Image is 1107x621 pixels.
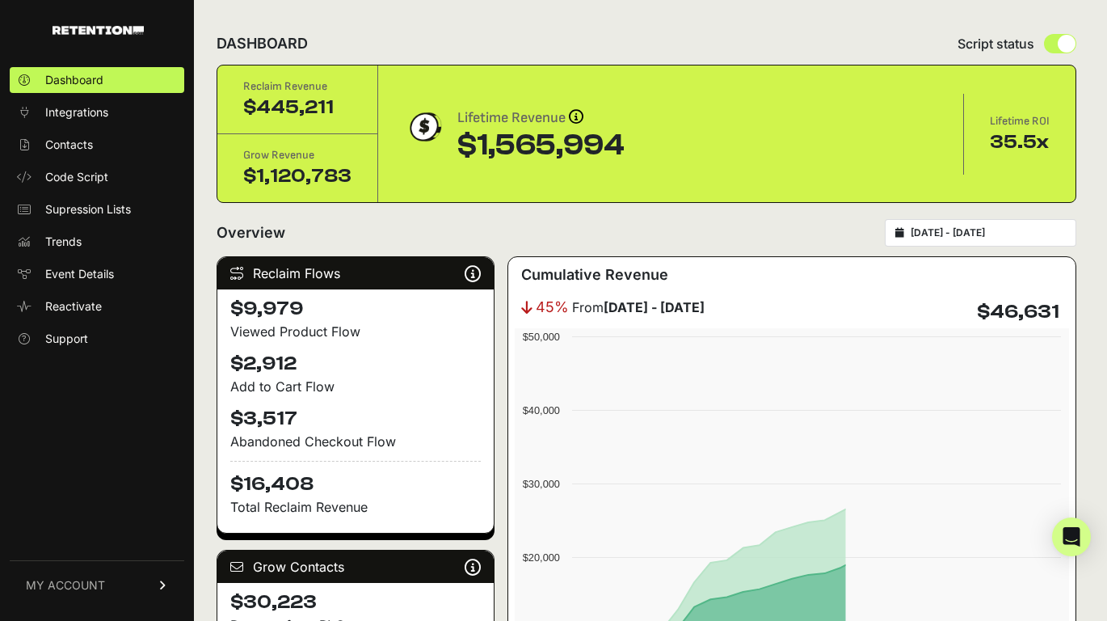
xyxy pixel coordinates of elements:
[230,406,481,432] h4: $3,517
[230,461,481,497] h4: $16,408
[990,129,1050,155] div: 35.5x
[45,169,108,185] span: Code Script
[45,331,88,347] span: Support
[243,163,351,189] div: $1,120,783
[457,129,625,162] div: $1,565,994
[523,404,560,416] text: $40,000
[53,26,144,35] img: Retention.com
[45,234,82,250] span: Trends
[45,104,108,120] span: Integrations
[10,326,184,352] a: Support
[230,351,481,377] h4: $2,912
[572,298,705,317] span: From
[45,266,114,282] span: Event Details
[10,294,184,319] a: Reactivate
[10,560,184,610] a: MY ACCOUNT
[45,298,102,315] span: Reactivate
[217,222,285,244] h2: Overview
[230,432,481,451] div: Abandoned Checkout Flow
[404,107,444,147] img: dollar-coin-05c43ed7efb7bc0c12610022525b4bbbb207c7efeef5aecc26f025e68dcafac9.png
[217,32,308,55] h2: DASHBOARD
[230,296,481,322] h4: $9,979
[217,551,494,583] div: Grow Contacts
[457,107,625,129] div: Lifetime Revenue
[45,137,93,153] span: Contacts
[10,67,184,93] a: Dashboard
[10,261,184,287] a: Event Details
[523,551,560,564] text: $20,000
[521,264,668,286] h3: Cumulative Revenue
[243,78,351,95] div: Reclaim Revenue
[10,196,184,222] a: Supression Lists
[1052,517,1091,556] div: Open Intercom Messenger
[604,299,705,315] strong: [DATE] - [DATE]
[10,99,184,125] a: Integrations
[536,296,569,319] span: 45%
[230,322,481,341] div: Viewed Product Flow
[10,164,184,190] a: Code Script
[230,497,481,517] p: Total Reclaim Revenue
[45,201,131,218] span: Supression Lists
[10,132,184,158] a: Contacts
[977,299,1059,325] h4: $46,631
[45,72,103,88] span: Dashboard
[10,229,184,255] a: Trends
[230,377,481,396] div: Add to Cart Flow
[243,95,351,120] div: $445,211
[217,257,494,289] div: Reclaim Flows
[990,113,1050,129] div: Lifetime ROI
[243,147,351,163] div: Grow Revenue
[958,34,1034,53] span: Script status
[523,331,560,343] text: $50,000
[230,589,481,615] h4: $30,223
[26,577,105,594] span: MY ACCOUNT
[523,478,560,490] text: $30,000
